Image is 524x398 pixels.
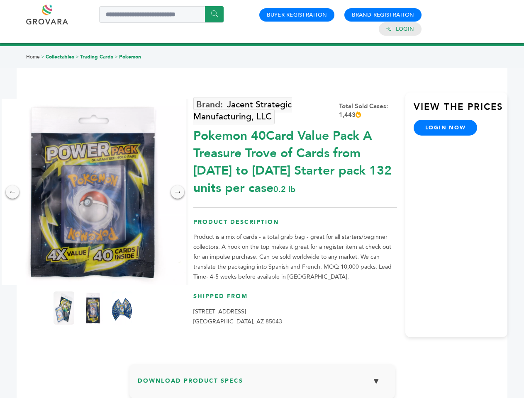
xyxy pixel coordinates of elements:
h3: Product Description [193,218,397,233]
a: Home [26,53,40,60]
a: Pokemon [119,53,141,60]
button: ▼ [366,372,387,390]
img: Pokemon 40-Card Value Pack – A Treasure Trove of Cards from 1996 to 2024 - Starter pack! 132 unit... [112,291,132,325]
a: Brand Registration [352,11,414,19]
input: Search a product or brand... [99,6,224,23]
a: Buyer Registration [267,11,327,19]
div: Pokemon 40Card Value Pack A Treasure Trove of Cards from [DATE] to [DATE] Starter pack 132 units ... [193,123,397,197]
img: Pokemon 40-Card Value Pack – A Treasure Trove of Cards from 1996 to 2024 - Starter pack! 132 unit... [83,291,103,325]
span: > [41,53,44,60]
h3: View the Prices [414,101,507,120]
a: Jacent Strategic Manufacturing, LLC [193,97,292,124]
div: Total Sold Cases: 1,443 [339,102,397,119]
div: → [171,185,184,199]
a: Collectables [46,53,74,60]
a: Trading Cards [80,53,113,60]
div: ← [6,185,19,199]
img: Pokemon 40-Card Value Pack – A Treasure Trove of Cards from 1996 to 2024 - Starter pack! 132 unit... [54,291,74,325]
span: > [76,53,79,60]
p: Product is a mix of cards - a total grab bag - great for all starters/beginner collectors. A hook... [193,232,397,282]
a: Login [396,25,414,33]
a: login now [414,120,478,136]
span: > [115,53,118,60]
h3: Download Product Specs [138,372,387,396]
h3: Shipped From [193,292,397,307]
p: [STREET_ADDRESS] [GEOGRAPHIC_DATA], AZ 85043 [193,307,397,327]
span: 0.2 lb [273,184,295,195]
